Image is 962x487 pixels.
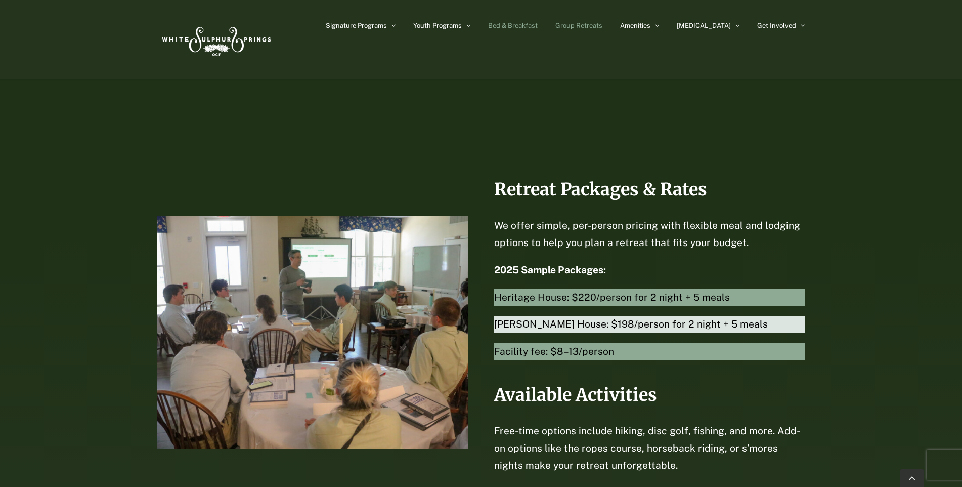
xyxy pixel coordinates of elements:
[157,16,274,63] img: White Sulphur Springs Logo
[494,289,805,306] span: Heritage House: $220/person for 2 night + 5 meals
[620,22,650,29] span: Amenities
[494,179,707,200] span: Retreat Packages & Rates
[494,425,800,471] span: Free-time options include hiking, disc golf, fishing, and more. Add-on options like the ropes cou...
[494,220,800,248] span: We offer simple, per-person pricing with flexible meal and lodging options to help you plan a ret...
[494,384,657,405] span: Available Activities
[757,22,796,29] span: Get Involved
[494,316,805,333] span: [PERSON_NAME] House: $198/person for 2 night + 5 meals
[677,22,731,29] span: [MEDICAL_DATA]
[494,343,805,360] span: Facility fee: $8–13/person
[326,22,387,29] span: Signature Programs
[413,22,462,29] span: Youth Programs
[494,264,606,275] strong: 2025 Sample Packages:
[488,22,538,29] span: Bed & Breakfast
[157,216,468,449] img: IMG_9999
[555,22,602,29] span: Group Retreats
